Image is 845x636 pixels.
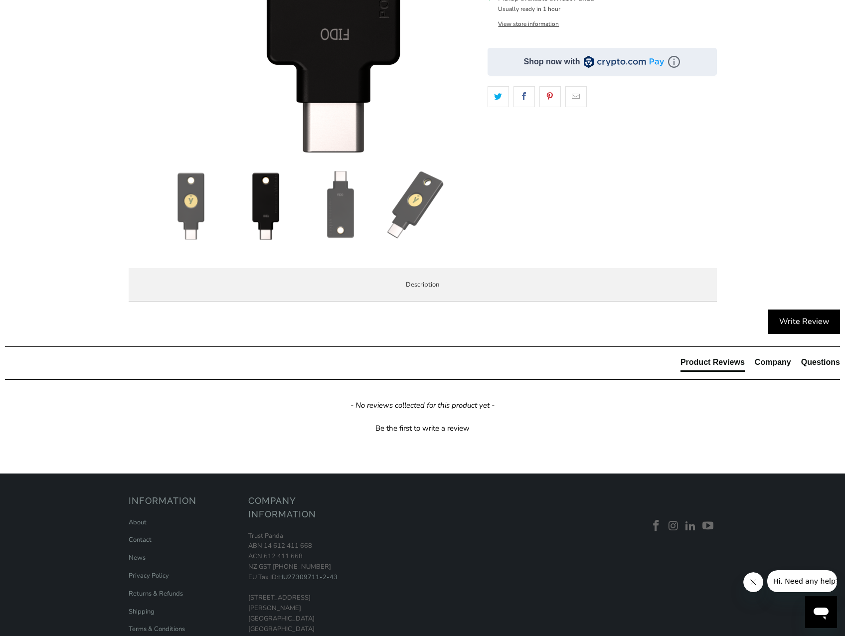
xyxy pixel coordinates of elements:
[129,553,146,562] a: News
[565,86,587,107] a: Email this to a friend
[306,170,375,240] img: Security Key C (NFC) by Yubico - Trust Panda
[129,589,183,598] a: Returns & Refunds
[743,572,763,592] iframe: Close message
[380,170,450,240] img: Security Key C (NFC) by Yubico - Trust Panda
[488,86,509,107] a: Share this on Twitter
[768,310,840,334] div: Write Review
[350,400,495,411] em: - No reviews collected for this product yet -
[649,520,664,533] a: Trust Panda Australia on Facebook
[375,423,470,434] div: Be the first to write a review
[156,170,226,240] img: Security Key C (NFC) by Yubico - Trust Panda
[231,170,301,240] img: Security Key C (NFC) by Yubico - Trust Panda
[666,520,681,533] a: Trust Panda Australia on Instagram
[680,357,745,368] div: Product Reviews
[755,357,791,368] div: Company
[129,607,155,616] a: Shipping
[524,56,580,67] div: Shop now with
[513,86,535,107] a: Share this on Facebook
[129,535,152,544] a: Contact
[488,125,717,158] iframe: Reviews Widget
[801,357,840,368] div: Questions
[680,357,840,377] div: Reviews Tabs
[767,570,837,592] iframe: Message from company
[683,520,698,533] a: Trust Panda Australia on LinkedIn
[6,7,72,15] span: Hi. Need any help?
[539,86,561,107] a: Share this on Pinterest
[5,421,840,434] div: Be the first to write a review
[129,268,717,302] label: Description
[701,520,716,533] a: Trust Panda Australia on YouTube
[248,531,358,635] p: Trust Panda ABN 14 612 411 668 ACN 612 411 668 NZ GST [PHONE_NUMBER] EU Tax ID: [STREET_ADDRESS][...
[278,573,338,582] a: HU27309711-2-43
[498,20,559,28] button: View store information
[805,596,837,628] iframe: Button to launch messaging window
[129,571,169,580] a: Privacy Policy
[498,5,560,13] small: Usually ready in 1 hour
[129,625,185,634] a: Terms & Conditions
[129,518,147,527] a: About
